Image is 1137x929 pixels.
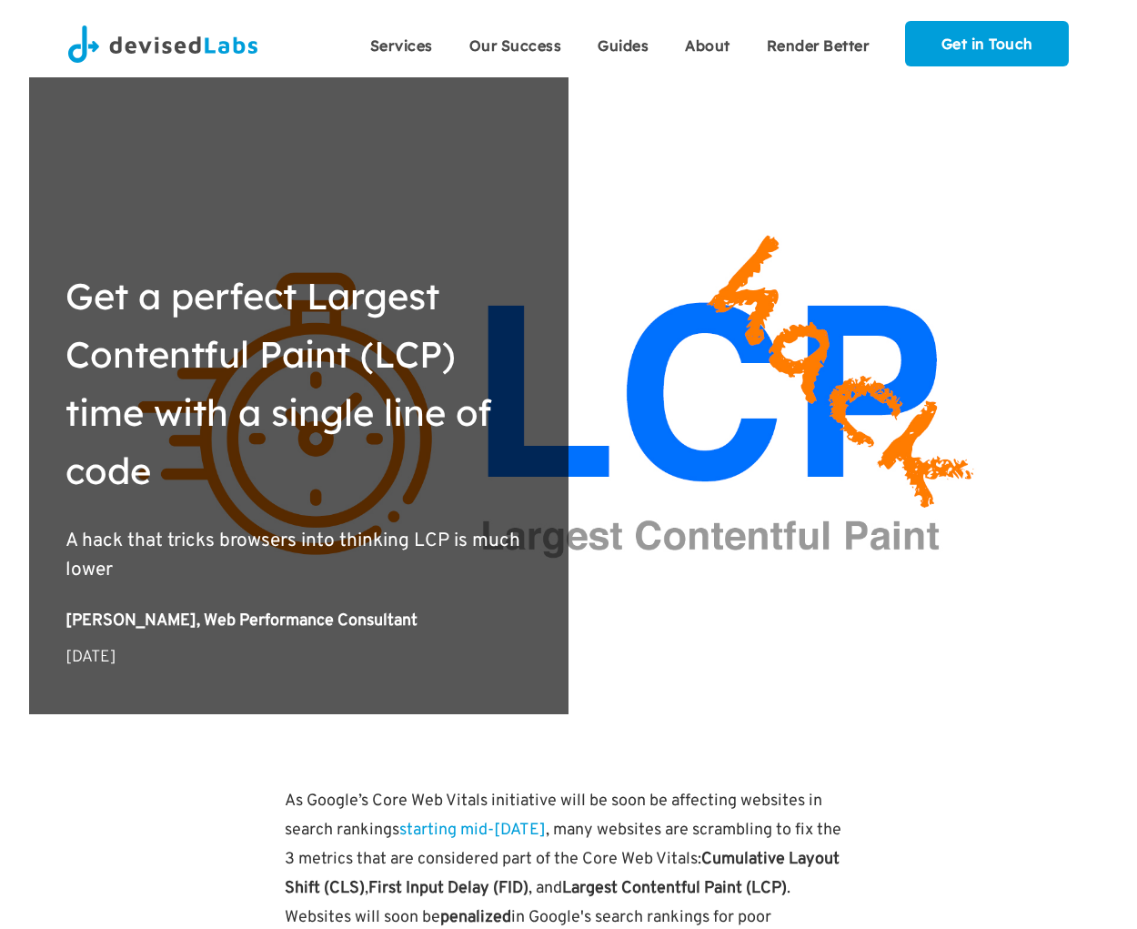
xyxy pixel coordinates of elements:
strong: penalized [440,907,511,928]
a: Our Success [451,21,580,66]
a: Services [352,21,451,66]
a: Render Better [749,21,888,66]
a: About [667,21,749,66]
div: [PERSON_NAME], Web Performance Consultant [65,612,532,631]
h1: Get a perfect Largest Contentful Paint (LCP) time with a single line of code [65,267,532,500]
strong: First Input Delay (FID) [368,878,528,899]
a: Guides [579,21,667,66]
div: [DATE] [65,649,532,667]
strong: Largest Contentful Paint (LCP) [562,878,787,899]
a: starting mid-[DATE] [399,820,546,841]
a: Get in Touch [905,21,1069,66]
p: A hack that tricks browsers into thinking LCP is much lower [65,527,532,585]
